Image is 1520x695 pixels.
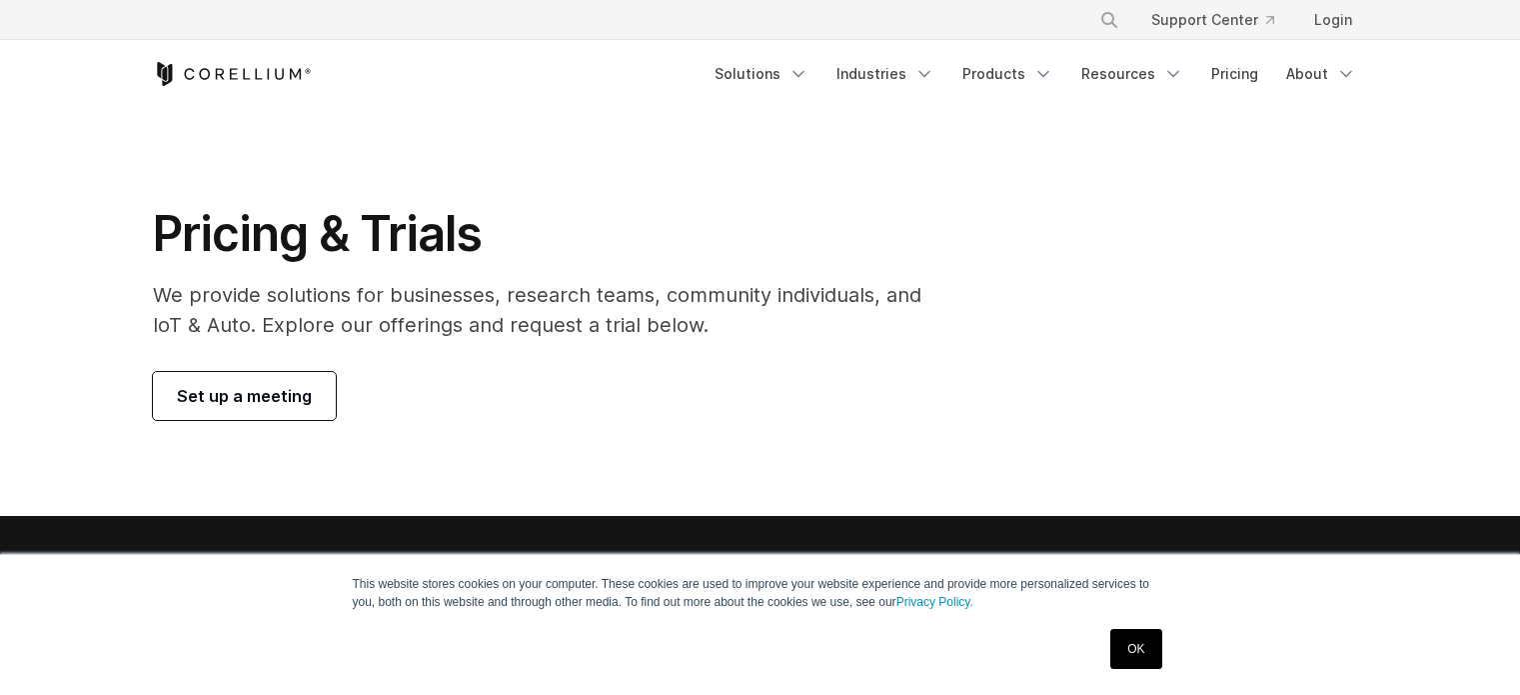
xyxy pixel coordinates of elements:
a: Set up a meeting [153,372,336,420]
button: Search [1091,2,1127,38]
a: Corellium Home [153,62,312,86]
a: Resources [1069,56,1195,92]
div: Navigation Menu [703,56,1368,92]
a: OK [1110,629,1161,669]
p: We provide solutions for businesses, research teams, community individuals, and IoT & Auto. Explo... [153,280,949,340]
a: Support Center [1135,2,1290,38]
a: Privacy Policy. [896,595,973,609]
div: Navigation Menu [1075,2,1368,38]
a: Products [950,56,1065,92]
a: Pricing [1199,56,1270,92]
span: Set up a meeting [177,384,312,408]
a: Industries [824,56,946,92]
a: Solutions [703,56,820,92]
p: This website stores cookies on your computer. These cookies are used to improve your website expe... [353,575,1168,611]
a: Login [1298,2,1368,38]
h1: Pricing & Trials [153,204,949,264]
a: About [1274,56,1368,92]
